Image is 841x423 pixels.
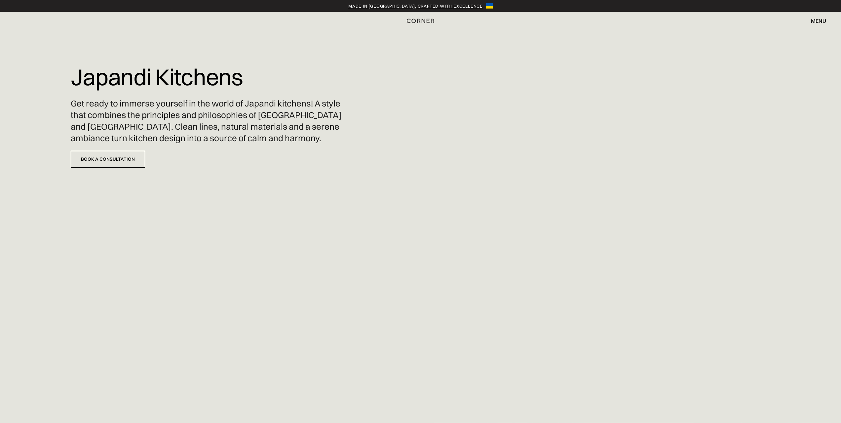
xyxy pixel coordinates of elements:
[811,18,826,23] div: menu
[71,151,145,168] a: Book a Consultation
[71,60,243,95] h1: Japandi Kitchens
[348,3,483,9] a: Made in [GEOGRAPHIC_DATA], crafted with excellence
[71,98,346,144] p: Get ready to immerse yourself in the world of Japandi kitchens! A style that combines the princip...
